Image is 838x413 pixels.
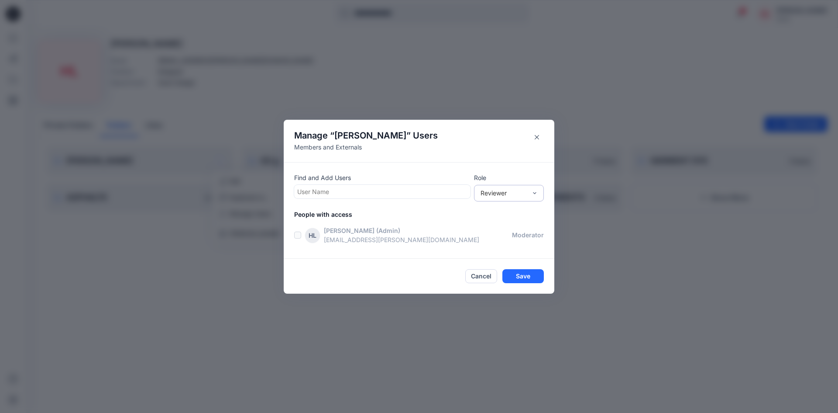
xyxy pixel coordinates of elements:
[324,226,374,235] p: [PERSON_NAME]
[502,269,544,283] button: Save
[294,142,438,152] p: Members and Externals
[305,228,320,243] div: HL
[294,210,554,219] p: People with access
[465,269,497,283] button: Cancel
[481,188,527,198] div: Reviewer
[294,173,471,182] p: Find and Add Users
[512,230,544,239] p: moderator
[474,173,544,182] p: Role
[530,130,544,144] button: Close
[376,226,400,235] p: (Admin)
[334,130,406,141] span: [PERSON_NAME]
[294,130,438,141] h4: Manage “ ” Users
[324,235,512,244] p: [EMAIL_ADDRESS][PERSON_NAME][DOMAIN_NAME]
